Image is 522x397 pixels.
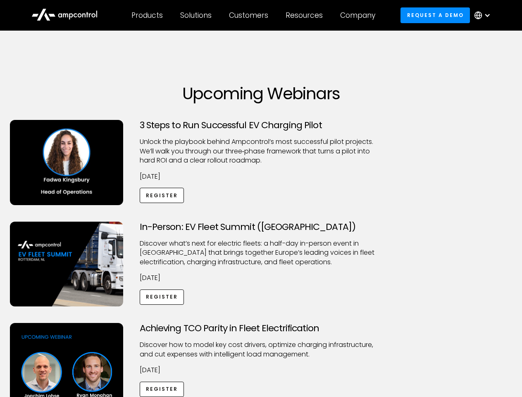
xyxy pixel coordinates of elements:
h3: Achieving TCO Parity in Fleet Electrification [140,323,383,334]
div: Solutions [180,11,212,20]
p: [DATE] [140,273,383,282]
div: Resources [286,11,323,20]
a: Register [140,289,184,305]
h1: Upcoming Webinars [10,84,512,103]
a: Register [140,382,184,397]
div: Company [340,11,375,20]
div: Products [131,11,163,20]
p: Discover how to model key cost drivers, optimize charging infrastructure, and cut expenses with i... [140,340,383,359]
a: Request a demo [400,7,470,23]
p: ​Discover what’s next for electric fleets: a half-day in-person event in [GEOGRAPHIC_DATA] that b... [140,239,383,267]
div: Customers [229,11,268,20]
h3: In-Person: EV Fleet Summit ([GEOGRAPHIC_DATA]) [140,222,383,232]
a: Register [140,188,184,203]
p: Unlock the playbook behind Ampcontrol’s most successful pilot projects. We’ll walk you through ou... [140,137,383,165]
p: [DATE] [140,172,383,181]
p: [DATE] [140,366,383,375]
h3: 3 Steps to Run Successful EV Charging Pilot [140,120,383,131]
